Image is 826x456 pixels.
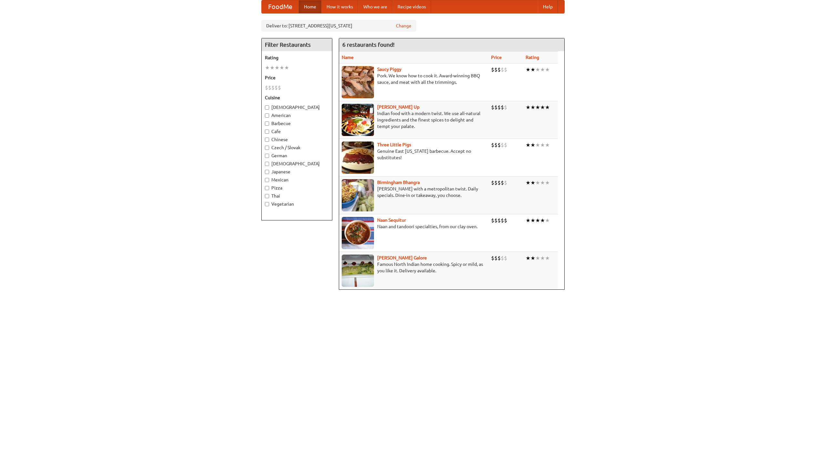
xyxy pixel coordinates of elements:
[491,179,494,186] li: $
[261,20,416,32] div: Deliver to: [STREET_ADDRESS][US_STATE]
[265,136,329,143] label: Chinese
[540,66,545,73] li: ★
[494,179,498,186] li: $
[265,178,269,182] input: Mexican
[265,128,329,135] label: Cafe
[265,202,269,206] input: Vegetarian
[526,141,530,149] li: ★
[321,0,358,13] a: How it works
[270,64,275,71] li: ★
[271,84,275,91] li: $
[342,42,395,48] ng-pluralize: 6 restaurants found!
[504,141,507,149] li: $
[530,179,535,186] li: ★
[504,104,507,111] li: $
[526,179,530,186] li: ★
[377,104,419,110] a: [PERSON_NAME] Up
[545,255,550,262] li: ★
[377,180,420,185] a: Birmingham Bhangra
[342,110,486,130] p: Indian food with a modern twist. We use all-natural ingredients and the finest spices to delight ...
[342,255,374,287] img: currygalore.jpg
[545,141,550,149] li: ★
[396,23,411,29] a: Change
[342,179,374,211] img: bhangra.jpg
[265,121,269,126] input: Barbecue
[494,104,498,111] li: $
[540,104,545,111] li: ★
[498,255,501,262] li: $
[279,64,284,71] li: ★
[265,193,329,199] label: Thai
[526,217,530,224] li: ★
[526,55,539,60] a: Rating
[265,160,329,167] label: [DEMOGRAPHIC_DATA]
[278,84,281,91] li: $
[265,185,329,191] label: Pizza
[545,179,550,186] li: ★
[530,66,535,73] li: ★
[275,84,278,91] li: $
[494,66,498,73] li: $
[501,104,504,111] li: $
[358,0,392,13] a: Who we are
[265,162,269,166] input: [DEMOGRAPHIC_DATA]
[494,217,498,224] li: $
[392,0,431,13] a: Recipe videos
[275,64,279,71] li: ★
[265,144,329,151] label: Czech / Slovak
[501,141,504,149] li: $
[501,179,504,186] li: $
[268,84,271,91] li: $
[504,66,507,73] li: $
[501,217,504,224] li: $
[535,217,540,224] li: ★
[342,223,486,230] p: Naan and tandoori specialties, from our clay oven.
[530,255,535,262] li: ★
[545,104,550,111] li: ★
[265,177,329,183] label: Mexican
[540,141,545,149] li: ★
[530,104,535,111] li: ★
[491,55,502,60] a: Price
[265,84,268,91] li: $
[498,141,501,149] li: $
[535,66,540,73] li: ★
[526,66,530,73] li: ★
[265,105,269,110] input: [DEMOGRAPHIC_DATA]
[265,54,329,61] h5: Rating
[377,67,401,72] a: Saucy Piggy
[377,142,411,147] a: Three Little Pigs
[535,255,540,262] li: ★
[545,66,550,73] li: ★
[491,66,494,73] li: $
[545,217,550,224] li: ★
[265,186,269,190] input: Pizza
[504,179,507,186] li: $
[540,217,545,224] li: ★
[526,104,530,111] li: ★
[342,66,374,98] img: saucy.jpg
[262,38,332,51] h4: Filter Restaurants
[265,74,329,81] h5: Price
[498,104,501,111] li: $
[540,255,545,262] li: ★
[265,138,269,142] input: Chinese
[265,170,269,174] input: Japanese
[494,255,498,262] li: $
[498,217,501,224] li: $
[265,152,329,159] label: German
[530,141,535,149] li: ★
[377,218,406,223] a: Naan Sequitur
[265,113,269,118] input: American
[265,130,269,134] input: Cafe
[491,141,494,149] li: $
[265,120,329,127] label: Barbecue
[504,217,507,224] li: $
[535,141,540,149] li: ★
[535,104,540,111] li: ★
[265,94,329,101] h5: Cuisine
[342,217,374,249] img: naansequitur.jpg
